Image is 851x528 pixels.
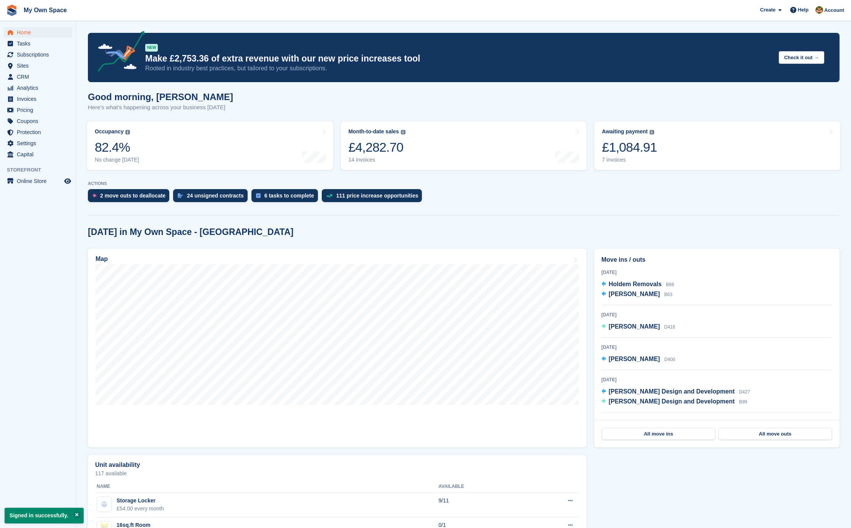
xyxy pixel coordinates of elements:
span: [PERSON_NAME] [609,323,660,330]
h2: [DATE] in My Own Space - [GEOGRAPHIC_DATA] [88,227,293,237]
img: icon-info-grey-7440780725fd019a000dd9b08b2336e03edf1995a4989e88bcd33f0948082b44.svg [401,130,405,134]
th: Name [95,481,439,493]
span: Holdem Removals [609,281,662,287]
td: 9/11 [439,493,525,517]
span: Settings [17,138,63,149]
div: £1,084.91 [602,139,657,155]
div: 2 move outs to deallocate [100,193,165,199]
div: Month-to-date sales [349,128,399,135]
a: menu [4,138,72,149]
img: Keely Collin [815,6,823,14]
span: Help [798,6,809,14]
div: 6 tasks to complete [264,193,314,199]
a: All move outs [718,428,832,440]
span: [PERSON_NAME] Design and Development [609,388,735,395]
p: Make £2,753.36 of extra revenue with our new price increases tool [145,53,773,64]
a: Map [88,249,587,447]
span: D427 [739,389,750,395]
div: [DATE] [601,269,832,276]
a: menu [4,176,72,186]
h2: Move ins / outs [601,255,832,264]
a: 111 price increase opportunities [322,189,426,206]
div: 111 price increase opportunities [336,193,418,199]
span: CRM [17,71,63,82]
span: Tasks [17,38,63,49]
img: contract_signature_icon-13c848040528278c33f63329250d36e43548de30e8caae1d1a13099fd9432cc5.svg [178,193,183,198]
a: menu [4,60,72,71]
img: stora-icon-8386f47178a22dfd0bd8f6a31ec36ba5ce8667c1dd55bd0f319d3a0aa187defe.svg [6,5,18,16]
div: 14 invoices [349,157,405,163]
th: Available [439,481,525,493]
span: Account [824,6,844,14]
a: Awaiting payment £1,084.91 7 invoices [594,121,840,170]
a: [PERSON_NAME] B63 [601,290,673,300]
a: menu [4,83,72,93]
a: menu [4,105,72,115]
h2: Unit availability [95,462,140,468]
a: menu [4,27,72,38]
div: Awaiting payment [602,128,648,135]
div: 24 unsigned contracts [187,193,244,199]
p: 117 available [95,471,579,476]
span: Storefront [7,166,76,174]
span: B63 [664,292,672,297]
img: icon-info-grey-7440780725fd019a000dd9b08b2336e03edf1995a4989e88bcd33f0948082b44.svg [125,130,130,134]
img: blank-unit-type-icon-ffbac7b88ba66c5e286b0e438baccc4b9c83835d4c34f86887a83fc20ec27e7b.svg [97,497,112,512]
span: Subscriptions [17,49,63,60]
span: Online Store [17,176,63,186]
span: [PERSON_NAME] [609,291,660,297]
a: menu [4,149,72,160]
a: [PERSON_NAME] D400 [601,355,675,364]
img: price-adjustments-announcement-icon-8257ccfd72463d97f412b2fc003d46551f7dbcb40ab6d574587a9cd5c0d94... [91,31,145,75]
span: Create [760,6,775,14]
div: Storage Locker [117,497,164,505]
a: [PERSON_NAME] D416 [601,322,675,332]
a: 24 unsigned contracts [173,189,251,206]
a: menu [4,116,72,126]
span: Analytics [17,83,63,93]
h2: Map [96,256,108,262]
p: ACTIONS [88,181,840,186]
a: menu [4,49,72,60]
div: [DATE] [601,419,832,426]
div: 82.4% [95,139,139,155]
a: menu [4,127,72,138]
span: [PERSON_NAME] [609,356,660,362]
a: Occupancy 82.4% No change [DATE] [87,121,333,170]
span: Capital [17,149,63,160]
a: All move ins [602,428,715,440]
a: [PERSON_NAME] Design and Development D427 [601,387,750,397]
span: Coupons [17,116,63,126]
span: D400 [664,357,675,362]
div: £54.00 every month [117,505,164,513]
div: £4,282.70 [349,139,405,155]
div: [DATE] [601,376,832,383]
a: Preview store [63,177,72,186]
button: Check it out → [779,51,824,64]
span: [PERSON_NAME] Design and Development [609,398,735,405]
span: Pricing [17,105,63,115]
img: price_increase_opportunities-93ffe204e8149a01c8c9dc8f82e8f89637d9d84a8eef4429ea346261dce0b2c0.svg [326,194,332,198]
div: [DATE] [601,344,832,351]
span: Home [17,27,63,38]
a: My Own Space [21,4,70,16]
h1: Good morning, [PERSON_NAME] [88,92,233,102]
span: B66 [666,282,674,287]
div: Occupancy [95,128,123,135]
span: Sites [17,60,63,71]
span: D416 [664,324,675,330]
p: Signed in successfully. [5,508,84,523]
img: icon-info-grey-7440780725fd019a000dd9b08b2336e03edf1995a4989e88bcd33f0948082b44.svg [650,130,654,134]
span: Invoices [17,94,63,104]
a: menu [4,71,72,82]
div: NEW [145,44,158,52]
a: menu [4,38,72,49]
a: 6 tasks to complete [251,189,322,206]
span: B99 [739,399,747,405]
div: 7 invoices [602,157,657,163]
a: Holdem Removals B66 [601,280,674,290]
a: menu [4,94,72,104]
span: Protection [17,127,63,138]
div: No change [DATE] [95,157,139,163]
p: Here's what's happening across your business [DATE] [88,103,233,112]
